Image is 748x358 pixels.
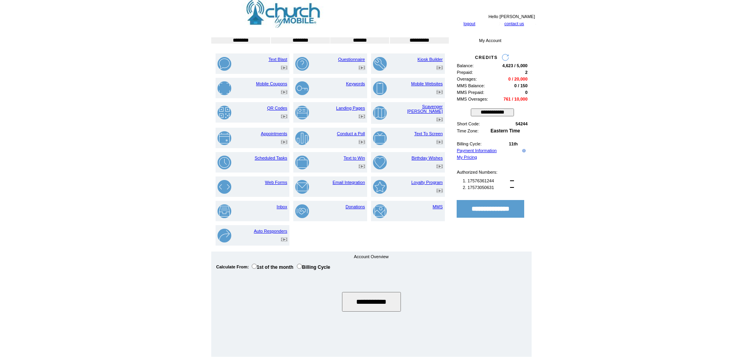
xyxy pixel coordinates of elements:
a: Auto Responders [254,229,287,233]
span: Prepaid: [457,70,473,75]
span: Billing Cycle: [457,141,482,146]
img: scheduled-tasks.png [218,156,231,169]
img: mms.png [373,204,387,218]
span: MMS Overages: [457,97,488,101]
span: CREDITS [475,55,498,60]
img: email-integration.png [295,180,309,194]
img: video.png [436,189,443,193]
span: Overages: [457,77,477,81]
img: mobile-coupons.png [218,81,231,95]
a: Payment Information [457,148,497,153]
img: video.png [436,117,443,122]
span: Account Overview [354,254,389,259]
span: Calculate From: [216,264,249,269]
a: logout [464,21,476,26]
a: Loyalty Program [411,180,443,185]
img: kiosk-builder.png [373,57,387,71]
img: web-forms.png [218,180,231,194]
a: Mobile Websites [411,81,443,86]
a: Scavenger [PERSON_NAME] [407,104,443,114]
img: video.png [281,114,287,119]
img: scavenger-hunt.png [373,106,387,120]
img: text-to-screen.png [373,131,387,145]
span: Balance: [457,63,474,68]
a: Web Forms [265,180,287,185]
img: video.png [436,164,443,169]
img: text-blast.png [218,57,231,71]
span: 54244 [516,121,528,126]
img: video.png [436,90,443,94]
img: help.gif [520,149,526,152]
img: mobile-websites.png [373,81,387,95]
span: MMS Prepaid: [457,90,485,95]
img: contact_us_icon.gif [498,21,504,27]
a: Birthday Wishes [411,156,443,160]
span: 761 / 10,000 [503,97,527,101]
img: video.png [281,237,287,242]
img: donations.png [295,204,309,218]
a: Text Blast [269,57,287,62]
span: Authorized Numbers: [457,170,497,174]
img: conduct-a-poll.png [295,131,309,145]
img: auto-responders.png [218,229,231,242]
a: Landing Pages [336,106,365,110]
span: MMS Balance: [457,83,485,88]
a: Keywords [346,81,365,86]
span: 1. 17576361244 [463,178,494,183]
a: Kiosk Builder [417,57,443,62]
img: video.png [358,164,365,169]
a: MMS [433,204,443,209]
a: Questionnaire [338,57,365,62]
a: Mobile Coupons [256,81,287,86]
span: 4,623 / 5,000 [502,63,527,68]
img: loyalty-program.png [373,180,387,194]
a: Scheduled Tasks [255,156,287,160]
span: 0 [525,90,527,95]
img: video.png [358,114,365,119]
img: keywords.png [295,81,309,95]
span: 0 / 150 [514,83,528,88]
img: account_icon.gif [458,21,464,27]
img: appointments.png [218,131,231,145]
a: contact us [504,21,524,26]
a: Conduct a Poll [337,131,365,136]
img: video.png [281,140,287,144]
label: Billing Cycle [297,264,330,270]
a: QR Codes [267,106,287,110]
span: Eastern Time [490,128,520,134]
img: landing-pages.png [295,106,309,119]
img: questionnaire.png [295,57,309,71]
a: Donations [346,204,365,209]
a: Text To Screen [414,131,443,136]
img: text-to-win.png [295,156,309,169]
img: video.png [358,140,365,144]
span: 0 / 20,000 [508,77,528,81]
a: Inbox [277,204,287,209]
label: 1st of the month [252,264,293,270]
span: 2 [525,70,527,75]
img: video.png [358,66,365,70]
input: 1st of the month [252,264,257,269]
img: inbox.png [218,204,231,218]
span: Time Zone: [457,129,479,133]
a: My Pricing [457,155,477,160]
span: Hello [PERSON_NAME] [488,14,535,19]
input: Billing Cycle [297,264,302,269]
img: birthday-wishes.png [373,156,387,169]
span: 2. 17573050631 [463,185,494,190]
a: Appointments [261,131,287,136]
a: Email Integration [333,180,365,185]
span: Short Code: [457,121,480,126]
img: video.png [281,66,287,70]
a: Text to Win [344,156,365,160]
img: video.png [436,140,443,144]
img: video.png [436,66,443,70]
span: My Account [479,38,501,43]
span: 11th [509,141,518,146]
img: qr-codes.png [218,106,231,119]
img: video.png [281,90,287,94]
